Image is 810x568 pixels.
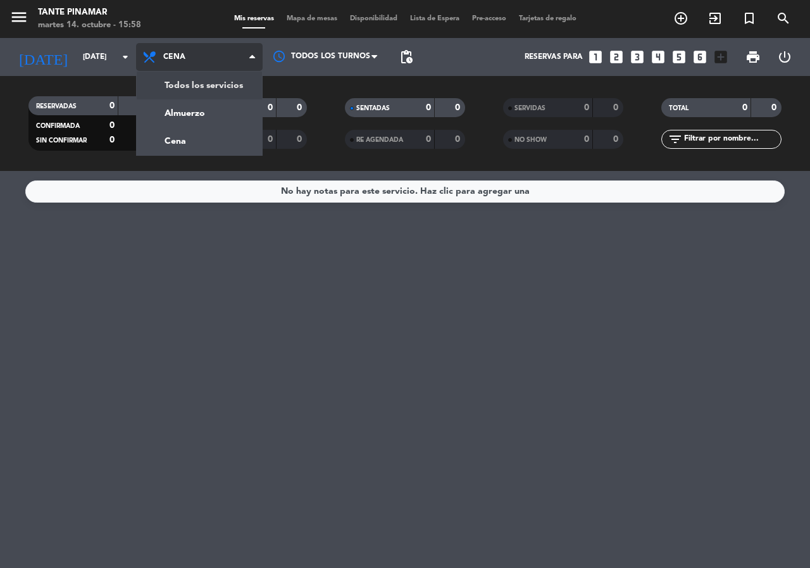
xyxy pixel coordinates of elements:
strong: 0 [426,103,431,112]
i: arrow_drop_down [118,49,133,65]
span: print [745,49,761,65]
i: power_settings_new [777,49,792,65]
span: pending_actions [399,49,414,65]
input: Filtrar por nombre... [683,132,781,146]
i: search [776,11,791,26]
span: TOTAL [669,105,688,111]
span: Cena [163,53,185,61]
i: filter_list [668,132,683,147]
div: Tante Pinamar [38,6,141,19]
span: Disponibilidad [344,15,404,22]
i: turned_in_not [742,11,757,26]
span: Lista de Espera [404,15,466,22]
span: SENTADAS [356,105,390,111]
div: LOG OUT [769,38,801,76]
i: looks_5 [671,49,687,65]
span: RESERVADAS [36,103,77,110]
strong: 0 [613,103,621,112]
span: SERVIDAS [514,105,545,111]
a: Almuerzo [137,99,262,127]
strong: 0 [268,103,273,112]
div: martes 14. octubre - 15:58 [38,19,141,32]
strong: 0 [297,135,304,144]
strong: 0 [109,121,115,130]
button: menu [9,8,28,31]
strong: 0 [584,135,589,144]
strong: 0 [584,103,589,112]
strong: 0 [455,103,463,112]
i: exit_to_app [707,11,723,26]
span: Pre-acceso [466,15,513,22]
i: add_box [713,49,729,65]
strong: 0 [297,103,304,112]
span: RE AGENDADA [356,137,403,143]
i: add_circle_outline [673,11,688,26]
span: Reservas para [525,53,583,61]
strong: 0 [426,135,431,144]
i: looks_one [587,49,604,65]
i: menu [9,8,28,27]
span: CONFIRMADA [36,123,80,129]
strong: 0 [613,135,621,144]
span: SIN CONFIRMAR [36,137,87,144]
span: Tarjetas de regalo [513,15,583,22]
a: Cena [137,127,262,155]
a: Todos los servicios [137,72,262,99]
i: looks_two [608,49,625,65]
i: looks_4 [650,49,666,65]
strong: 0 [268,135,273,144]
span: NO SHOW [514,137,547,143]
strong: 0 [109,101,115,110]
i: looks_3 [629,49,645,65]
i: looks_6 [692,49,708,65]
span: Mapa de mesas [280,15,344,22]
div: No hay notas para este servicio. Haz clic para agregar una [281,184,530,199]
strong: 0 [771,103,779,112]
i: [DATE] [9,43,77,71]
strong: 0 [455,135,463,144]
strong: 0 [109,136,115,144]
strong: 0 [742,103,747,112]
span: Mis reservas [228,15,280,22]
